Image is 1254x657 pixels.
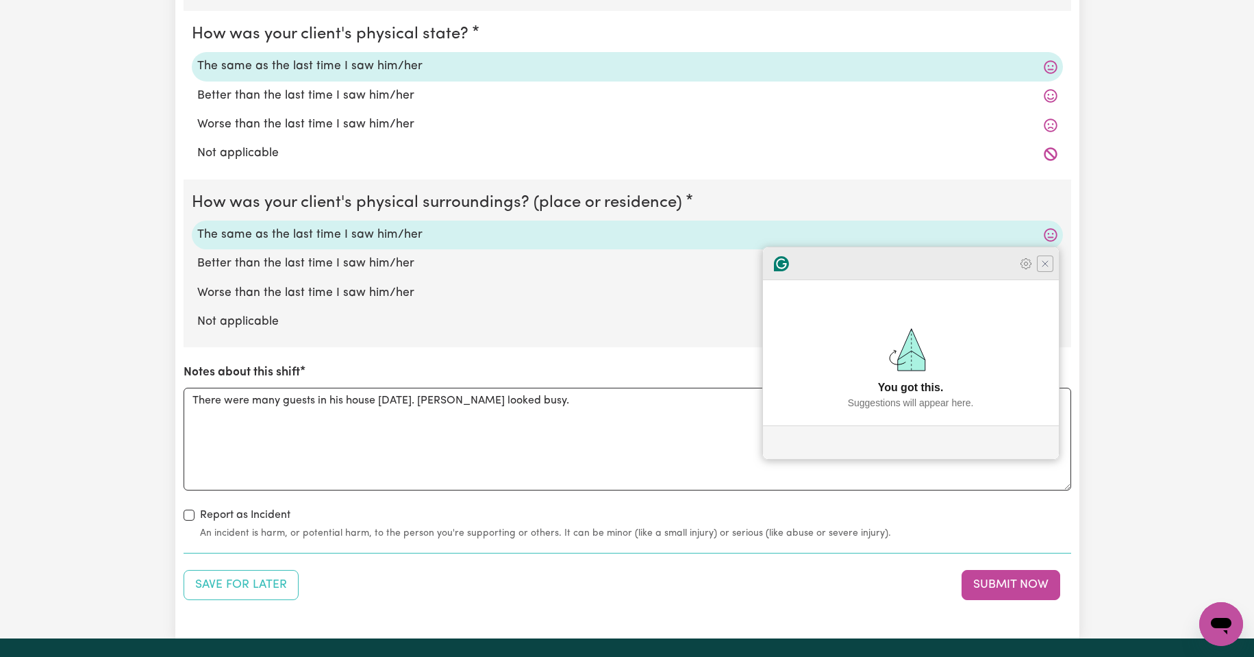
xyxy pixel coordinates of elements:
button: Save your job report [184,570,299,600]
small: An incident is harm, or potential harm, to the person you're supporting or others. It can be mino... [200,526,1071,541]
label: Report as Incident [200,507,290,523]
textarea: To enrich screen reader interactions, please activate Accessibility in Grammarly extension settings [184,388,1071,491]
label: Worse than the last time I saw him/her [197,284,1057,302]
iframe: Button to launch messaging window [1199,602,1243,646]
label: The same as the last time I saw him/her [197,226,1057,244]
legend: How was your client's physical state? [192,22,474,47]
label: Better than the last time I saw him/her [197,255,1057,273]
label: The same as the last time I saw him/her [197,58,1057,75]
legend: How was your client's physical surroundings? (place or residence) [192,190,688,215]
label: Notes about this shift [184,364,300,382]
label: Better than the last time I saw him/her [197,87,1057,105]
label: Worse than the last time I saw him/her [197,116,1057,134]
label: Not applicable [197,145,1057,162]
label: Not applicable [197,313,1057,331]
button: Submit your job report [962,570,1060,600]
